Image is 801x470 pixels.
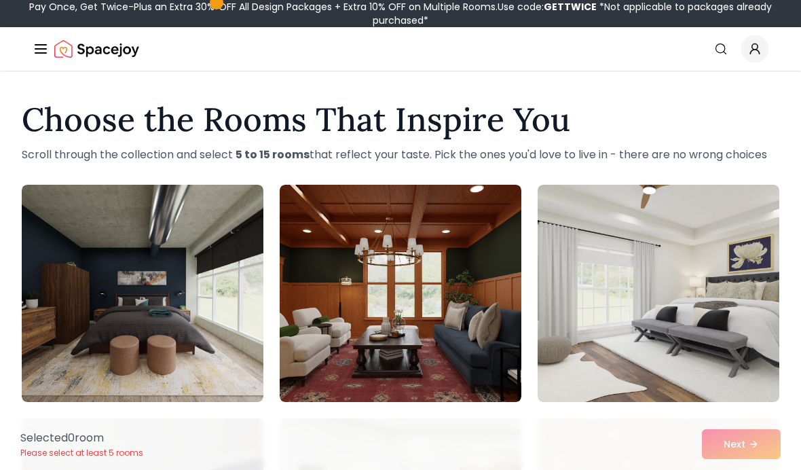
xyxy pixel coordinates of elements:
[236,147,310,162] strong: 5 to 15 rooms
[33,27,768,71] nav: Global
[538,185,779,402] img: Room room-3
[54,35,139,62] a: Spacejoy
[22,147,779,163] p: Scroll through the collection and select that reflect your taste. Pick the ones you'd love to liv...
[22,103,779,136] h1: Choose the Rooms That Inspire You
[54,35,139,62] img: Spacejoy Logo
[22,185,263,402] img: Room room-1
[20,448,143,458] p: Please select at least 5 rooms
[20,430,143,446] p: Selected 0 room
[280,185,521,402] img: Room room-2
